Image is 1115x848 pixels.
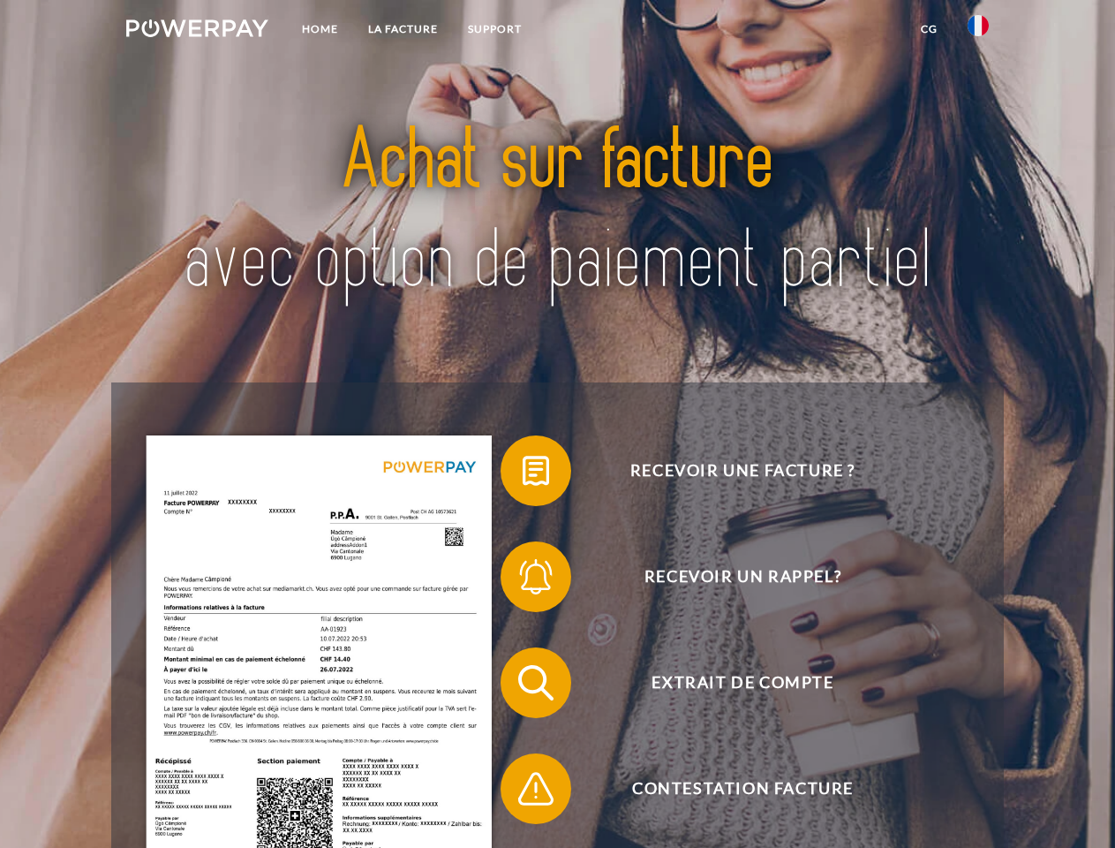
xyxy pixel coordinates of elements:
[526,753,959,824] span: Contestation Facture
[453,13,537,45] a: Support
[514,767,558,811] img: qb_warning.svg
[514,661,558,705] img: qb_search.svg
[501,753,960,824] button: Contestation Facture
[287,13,353,45] a: Home
[501,647,960,718] button: Extrait de compte
[514,449,558,493] img: qb_bill.svg
[501,541,960,612] button: Recevoir un rappel?
[169,85,946,338] img: title-powerpay_fr.svg
[968,15,989,36] img: fr
[906,13,953,45] a: CG
[514,555,558,599] img: qb_bell.svg
[526,647,959,718] span: Extrait de compte
[126,19,268,37] img: logo-powerpay-white.svg
[353,13,453,45] a: LA FACTURE
[526,435,959,506] span: Recevoir une facture ?
[526,541,959,612] span: Recevoir un rappel?
[501,435,960,506] button: Recevoir une facture ?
